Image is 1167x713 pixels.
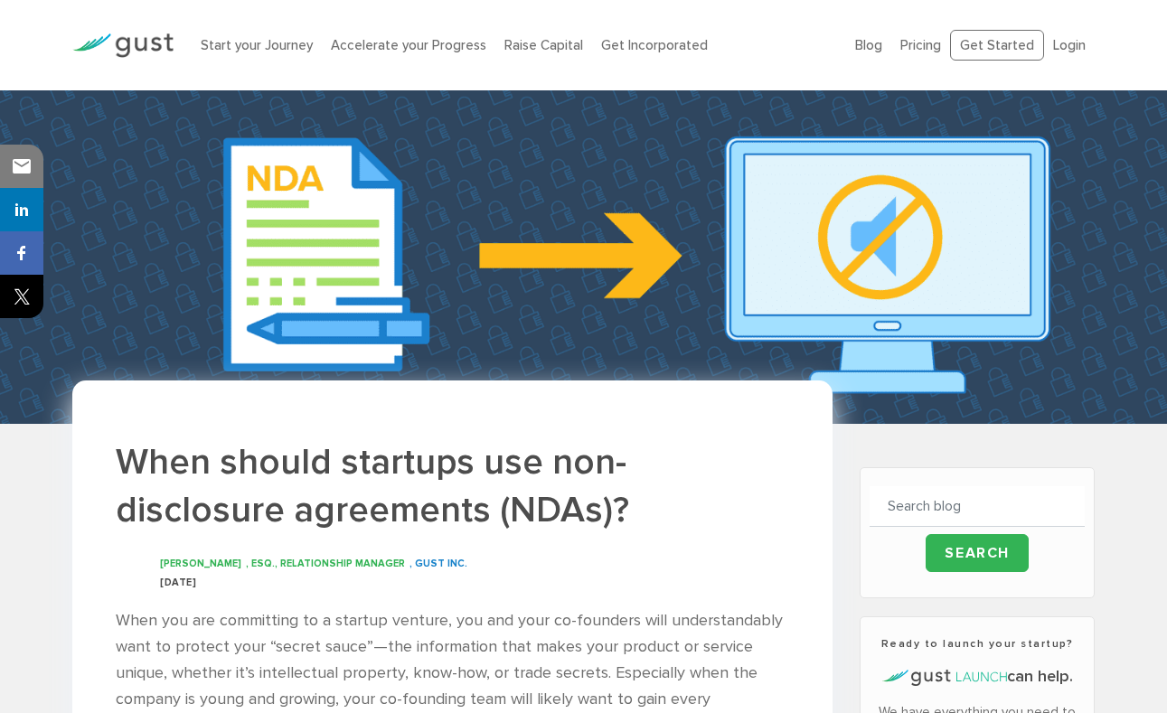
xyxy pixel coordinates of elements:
span: [PERSON_NAME] [160,558,241,569]
h4: can help. [870,665,1085,689]
a: Get Incorporated [601,37,708,53]
a: Blog [855,37,882,53]
a: Login [1053,37,1086,53]
h3: Ready to launch your startup? [870,635,1085,652]
span: , ESQ., RELATIONSHIP MANAGER [246,558,405,569]
a: Accelerate your Progress [331,37,486,53]
a: Raise Capital [504,37,583,53]
img: Gust Logo [72,33,174,58]
h1: When should startups use non-disclosure agreements (NDAs)? [116,438,789,534]
a: Pricing [900,37,941,53]
input: Search blog [870,486,1085,527]
a: Get Started [950,30,1044,61]
a: Start your Journey [201,37,313,53]
span: [DATE] [160,577,196,588]
span: , GUST INC. [409,558,467,569]
input: Search [926,534,1029,572]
